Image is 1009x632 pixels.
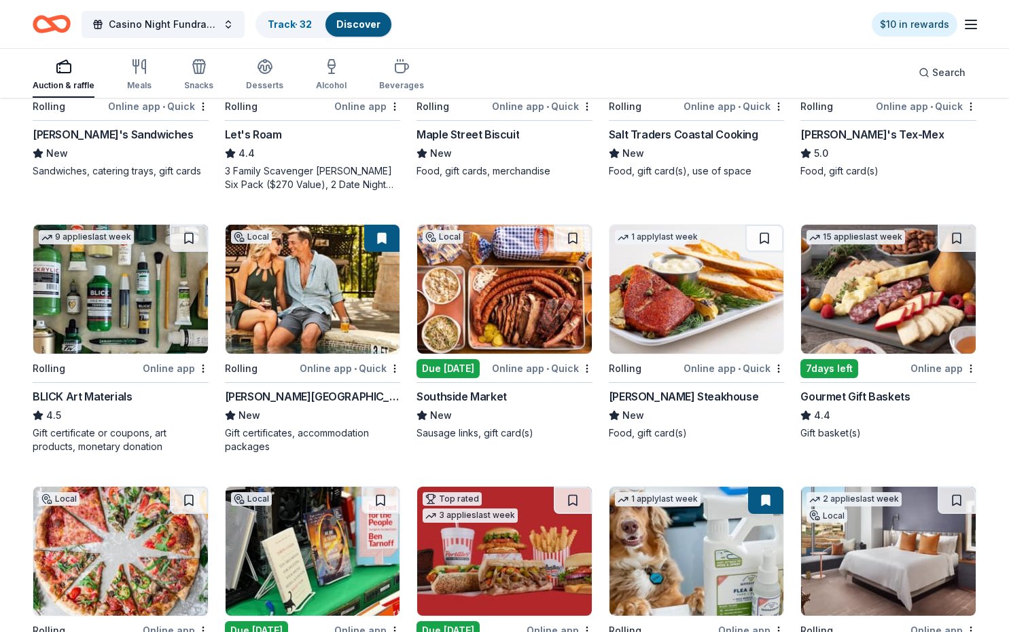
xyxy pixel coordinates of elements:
[417,164,592,178] div: Food, gift cards, merchandise
[684,360,784,377] div: Online app Quick
[354,363,357,374] span: •
[609,98,641,115] div: Rolling
[417,426,592,440] div: Sausage links, gift card(s)
[615,492,701,506] div: 1 apply last week
[33,360,65,377] div: Rolling
[33,224,209,453] a: Image for BLICK Art Materials9 applieslast weekRollingOnline appBLICK Art Materials4.5Gift certif...
[226,225,400,354] img: Image for La Cantera Resort & Spa
[246,80,283,91] div: Desserts
[684,98,784,115] div: Online app Quick
[33,80,94,91] div: Auction & raffle
[33,53,94,98] button: Auction & raffle
[807,492,902,506] div: 2 applies last week
[609,426,785,440] div: Food, gift card(s)
[800,164,976,178] div: Food, gift card(s)
[226,487,400,616] img: Image for Book People
[300,360,400,377] div: Online app Quick
[184,80,213,91] div: Snacks
[546,101,549,112] span: •
[615,230,701,244] div: 1 apply last week
[334,98,400,115] div: Online app
[622,145,644,162] span: New
[800,426,976,440] div: Gift basket(s)
[609,126,758,143] div: Salt Traders Coastal Cooking
[423,492,482,506] div: Top rated
[33,487,208,616] img: Image for Mangieri’s Pizza Cafe
[423,230,463,244] div: Local
[430,407,452,424] span: New
[908,59,976,86] button: Search
[814,407,830,424] span: 4.4
[33,225,208,354] img: Image for BLICK Art Materials
[39,492,79,506] div: Local
[492,98,592,115] div: Online app Quick
[336,18,380,30] a: Discover
[143,360,209,377] div: Online app
[876,98,976,115] div: Online app Quick
[184,53,213,98] button: Snacks
[417,224,592,440] a: Image for Southside MarketLocalDue [DATE]Online app•QuickSouthside MarketNewSausage links, gift c...
[225,360,258,377] div: Rolling
[800,359,858,378] div: 7 days left
[39,230,134,244] div: 9 applies last week
[417,126,519,143] div: Maple Street Biscuit
[108,98,209,115] div: Online app Quick
[379,80,424,91] div: Beverages
[246,53,283,98] button: Desserts
[609,225,784,354] img: Image for Perry's Steakhouse
[609,388,758,405] div: [PERSON_NAME] Steakhouse
[225,224,401,453] a: Image for La Cantera Resort & SpaLocalRollingOnline app•Quick[PERSON_NAME][GEOGRAPHIC_DATA]NewGif...
[609,487,784,616] img: Image for Wondercide
[800,224,976,440] a: Image for Gourmet Gift Baskets15 applieslast week7days leftOnline appGourmet Gift Baskets4.4Gift ...
[814,145,828,162] span: 5.0
[225,126,282,143] div: Let's Roam
[46,145,68,162] span: New
[417,225,592,354] img: Image for Southside Market
[225,388,401,405] div: [PERSON_NAME][GEOGRAPHIC_DATA]
[932,64,966,81] span: Search
[379,53,424,98] button: Beverages
[127,80,152,91] div: Meals
[162,101,165,112] span: •
[800,126,944,143] div: [PERSON_NAME]'s Tex-Mex
[109,16,217,33] span: Casino Night Fundraiser and Silent Auction
[417,98,449,115] div: Rolling
[800,388,910,405] div: Gourmet Gift Baskets
[417,388,507,405] div: Southside Market
[423,508,518,523] div: 3 applies last week
[268,18,312,30] a: Track· 32
[546,363,549,374] span: •
[930,101,933,112] span: •
[33,388,132,405] div: BLICK Art Materials
[238,407,260,424] span: New
[492,360,592,377] div: Online app Quick
[430,145,452,162] span: New
[127,53,152,98] button: Meals
[231,492,272,506] div: Local
[33,8,71,40] a: Home
[801,487,976,616] img: Image for Omni Barton Creek Resort & Spa
[225,426,401,453] div: Gift certificates, accommodation packages
[33,98,65,115] div: Rolling
[33,426,209,453] div: Gift certificate or coupons, art products, monetary donation
[609,164,785,178] div: Food, gift card(s), use of space
[225,98,258,115] div: Rolling
[609,360,641,377] div: Rolling
[46,407,61,424] span: 4.5
[417,359,480,378] div: Due [DATE]
[609,224,785,440] a: Image for Perry's Steakhouse1 applylast weekRollingOnline app•Quick[PERSON_NAME] SteakhouseNewFoo...
[316,80,347,91] div: Alcohol
[238,145,255,162] span: 4.4
[225,164,401,191] div: 3 Family Scavenger [PERSON_NAME] Six Pack ($270 Value), 2 Date Night Scavenger [PERSON_NAME] Two ...
[807,230,905,244] div: 15 applies last week
[417,487,592,616] img: Image for Portillo's
[33,126,194,143] div: [PERSON_NAME]'s Sandwiches
[800,98,833,115] div: Rolling
[738,101,741,112] span: •
[801,225,976,354] img: Image for Gourmet Gift Baskets
[622,407,644,424] span: New
[910,360,976,377] div: Online app
[316,53,347,98] button: Alcohol
[738,363,741,374] span: •
[231,230,272,244] div: Local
